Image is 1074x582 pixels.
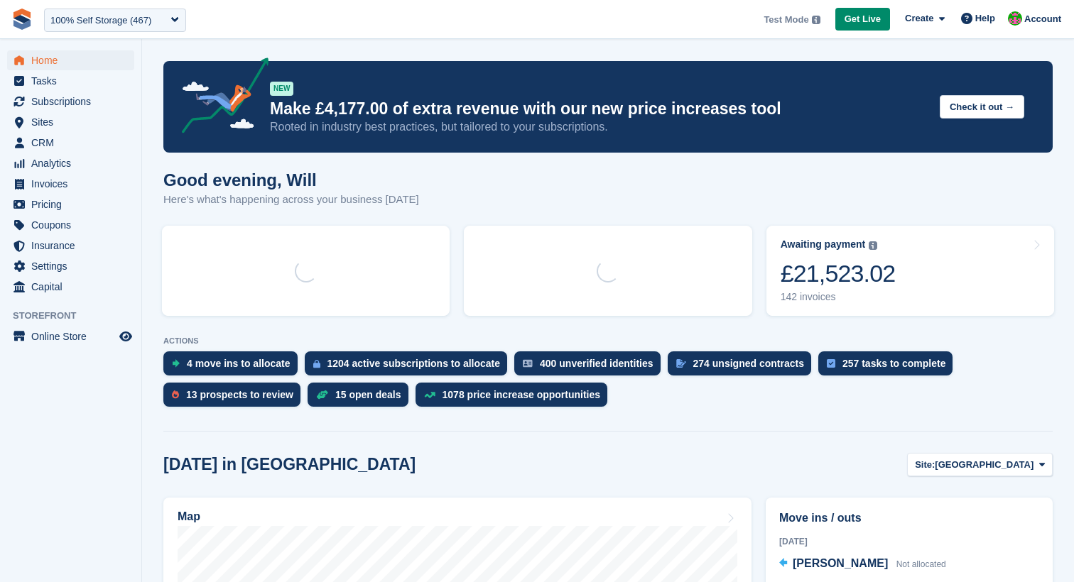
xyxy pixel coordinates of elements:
span: Capital [31,277,116,297]
a: menu [7,153,134,173]
span: Account [1024,12,1061,26]
a: 4 move ins to allocate [163,351,305,383]
p: Rooted in industry best practices, but tailored to your subscriptions. [270,119,928,135]
div: 1078 price increase opportunities [443,389,601,400]
div: £21,523.02 [781,259,896,288]
a: 1204 active subscriptions to allocate [305,351,515,383]
img: deal-1b604bf984904fb50ccaf53a9ad4b4a5d6e5aea283cecdc64d6e3604feb123c2.svg [316,390,328,400]
a: 15 open deals [308,383,416,414]
span: Not allocated [896,559,946,569]
a: menu [7,326,134,346]
a: menu [7,71,134,91]
span: Home [31,50,116,70]
div: 400 unverified identities [540,358,653,369]
span: Tasks [31,71,116,91]
span: Pricing [31,194,116,214]
span: Create [905,11,933,26]
span: Subscriptions [31,92,116,111]
span: CRM [31,133,116,153]
a: menu [7,112,134,132]
img: prospect-51fa495bee0391a8d652442698ab0144808aea92771e9ea1ae160a38d050c398.svg [172,390,179,399]
img: stora-icon-8386f47178a22dfd0bd8f6a31ec36ba5ce8667c1dd55bd0f319d3a0aa187defe.svg [11,9,33,30]
div: 15 open deals [335,389,401,400]
a: menu [7,256,134,276]
a: Get Live [835,8,890,31]
img: verify_identity-adf6edd0f0f0b5bbfe63781bf79b02c33cf7c696d77639b501bdc392416b5a36.svg [523,359,533,368]
a: 274 unsigned contracts [668,351,818,383]
span: Coupons [31,215,116,235]
p: Make £4,177.00 of extra revenue with our new price increases tool [270,99,928,119]
a: menu [7,92,134,111]
a: 13 prospects to review [163,383,308,414]
div: 274 unsigned contracts [693,358,804,369]
button: Site: [GEOGRAPHIC_DATA] [907,453,1053,476]
img: icon-info-grey-7440780725fd019a000dd9b08b2336e03edf1995a4989e88bcd33f0948082b44.svg [812,16,820,24]
p: Here's what's happening across your business [DATE] [163,192,419,208]
span: Get Live [845,12,881,26]
a: menu [7,194,134,214]
div: 100% Self Storage (467) [50,13,151,28]
img: contract_signature_icon-13c848040528278c33f63329250d36e43548de30e8caae1d1a13099fd9432cc5.svg [676,359,686,368]
a: 1078 price increase opportunities [416,383,615,414]
span: Online Store [31,326,116,346]
div: [DATE] [779,535,1039,548]
div: Awaiting payment [781,238,866,251]
span: Help [975,11,995,26]
a: Preview store [117,328,134,345]
img: icon-info-grey-7440780725fd019a000dd9b08b2336e03edf1995a4989e88bcd33f0948082b44.svg [869,241,877,250]
div: 4 move ins to allocate [187,358,291,369]
a: menu [7,174,134,194]
img: Will McNeilly [1008,11,1022,26]
span: Sites [31,112,116,132]
a: [PERSON_NAME] Not allocated [779,555,946,573]
span: Storefront [13,309,141,323]
div: 1204 active subscriptions to allocate [327,358,501,369]
img: task-75834270c22a3079a89374b754ae025e5fb1db73e45f91037f5363f120a921f8.svg [827,359,835,368]
button: Check it out → [940,95,1024,119]
span: Test Mode [764,13,808,27]
a: menu [7,50,134,70]
img: active_subscription_to_allocate_icon-d502201f5373d7db506a760aba3b589e785aa758c864c3986d89f69b8ff3... [313,359,320,368]
a: 400 unverified identities [514,351,668,383]
a: menu [7,277,134,297]
h2: Move ins / outs [779,510,1039,527]
div: NEW [270,82,293,96]
a: menu [7,133,134,153]
img: price_increase_opportunities-93ffe204e8149a01c8c9dc8f82e8f89637d9d84a8eef4429ea346261dce0b2c0.svg [424,392,435,398]
img: move_ins_to_allocate_icon-fdf77a2bb77ea45bf5b3d319d69a93e2d87916cf1d5bf7949dd705db3b84f3ca.svg [172,359,180,368]
p: ACTIONS [163,336,1053,346]
div: 142 invoices [781,291,896,303]
div: 257 tasks to complete [842,358,946,369]
span: Insurance [31,236,116,256]
a: Awaiting payment £21,523.02 142 invoices [766,226,1054,316]
span: [GEOGRAPHIC_DATA] [935,458,1034,472]
h1: Good evening, Will [163,170,419,190]
h2: [DATE] in [GEOGRAPHIC_DATA] [163,455,416,474]
span: Settings [31,256,116,276]
img: price-adjustments-announcement-icon-8257ccfd72463d97f412b2fc003d46551f7dbcb40ab6d574587a9cd5c0d94... [170,57,269,138]
div: 13 prospects to review [186,389,293,400]
span: Invoices [31,174,116,194]
span: [PERSON_NAME] [793,557,888,569]
span: Analytics [31,153,116,173]
a: menu [7,215,134,235]
a: menu [7,236,134,256]
h2: Map [178,510,200,523]
span: Site: [915,458,935,472]
a: 257 tasks to complete [818,351,960,383]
